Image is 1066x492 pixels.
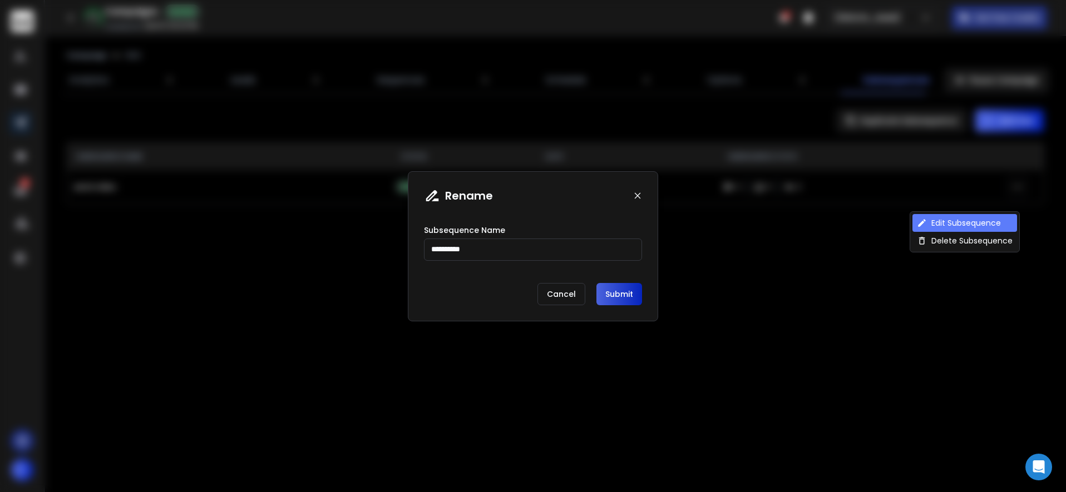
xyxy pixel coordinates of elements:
[1025,454,1052,480] div: Open Intercom Messenger
[424,226,505,234] label: Subsequence Name
[917,235,1013,246] div: Delete Subsequence
[917,217,1001,228] div: Edit Subsequence
[537,283,585,305] p: Cancel
[596,283,642,305] button: Submit
[445,188,493,203] h1: Rename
